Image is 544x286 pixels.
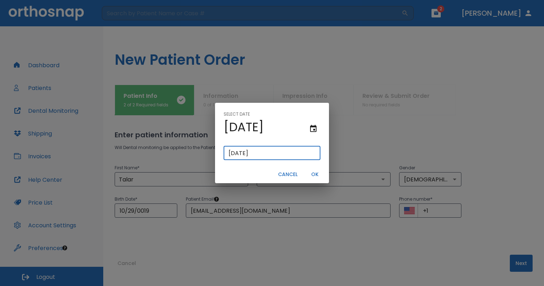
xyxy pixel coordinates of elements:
[275,169,300,180] button: Cancel
[306,122,320,136] button: text input view is open, go to calendar view
[303,169,326,180] button: OK
[224,108,250,120] span: Select date
[224,146,320,160] input: mm/dd/yyyy
[224,120,264,134] h4: [DATE]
